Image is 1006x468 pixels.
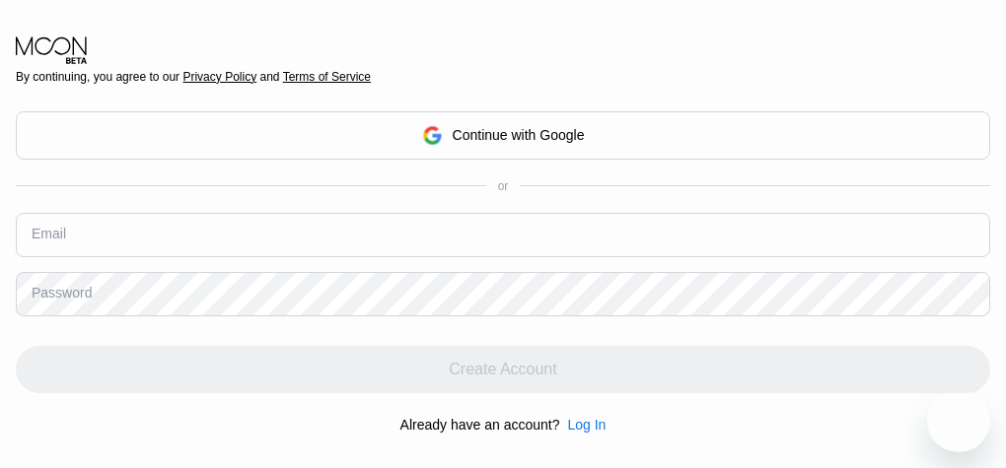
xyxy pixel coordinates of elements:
div: Log In [559,417,606,433]
span: Privacy Policy [182,70,256,84]
span: and [256,70,283,84]
div: Continue with Google [16,111,990,160]
span: Terms of Service [283,70,371,84]
div: Already have an account? [400,417,560,433]
div: Password [32,285,92,301]
div: Log In [567,417,606,433]
div: Continue with Google [453,127,585,143]
iframe: Button to launch messaging window [927,389,990,452]
div: Email [32,226,66,241]
div: By continuing, you agree to our [16,70,990,84]
div: or [498,179,509,193]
